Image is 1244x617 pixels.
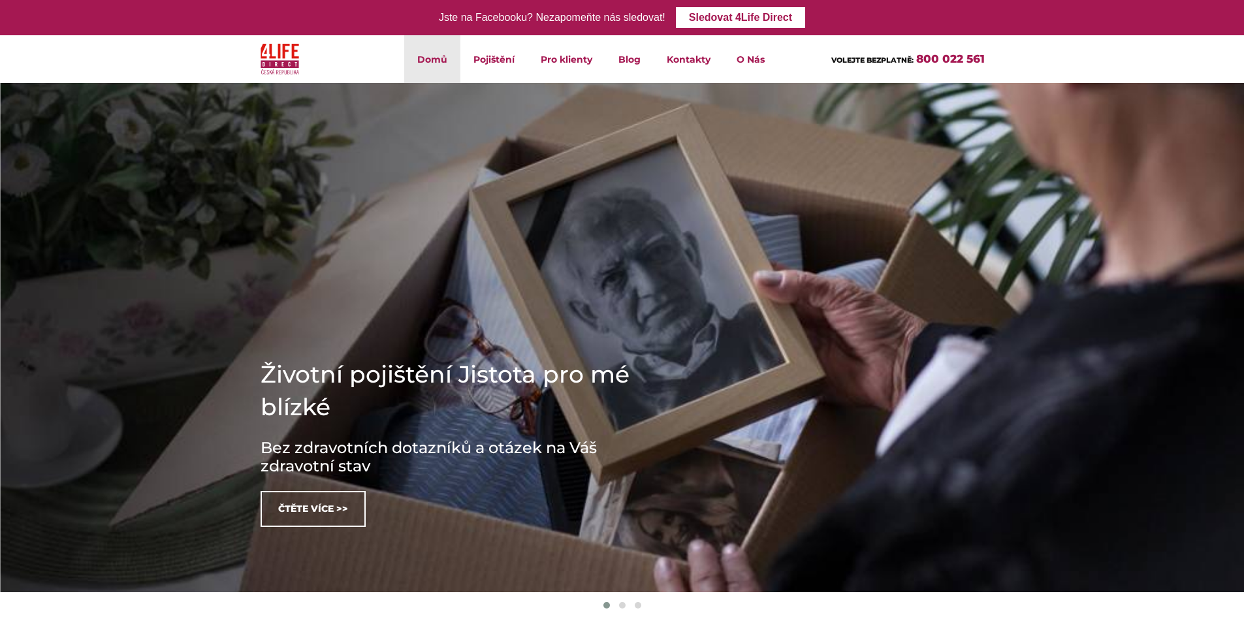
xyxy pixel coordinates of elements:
a: Čtěte více >> [261,491,366,527]
a: 800 022 561 [916,52,985,65]
div: Jste na Facebooku? Nezapomeňte nás sledovat! [439,8,665,27]
img: 4Life Direct Česká republika logo [261,40,300,78]
a: Blog [605,35,654,83]
h1: Životní pojištění Jistota pro mé blízké [261,358,652,423]
h3: Bez zdravotních dotazníků a otázek na Váš zdravotní stav [261,439,652,475]
a: Sledovat 4Life Direct [676,7,805,28]
a: Domů [404,35,460,83]
span: VOLEJTE BEZPLATNĚ: [831,55,914,65]
a: Kontakty [654,35,724,83]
